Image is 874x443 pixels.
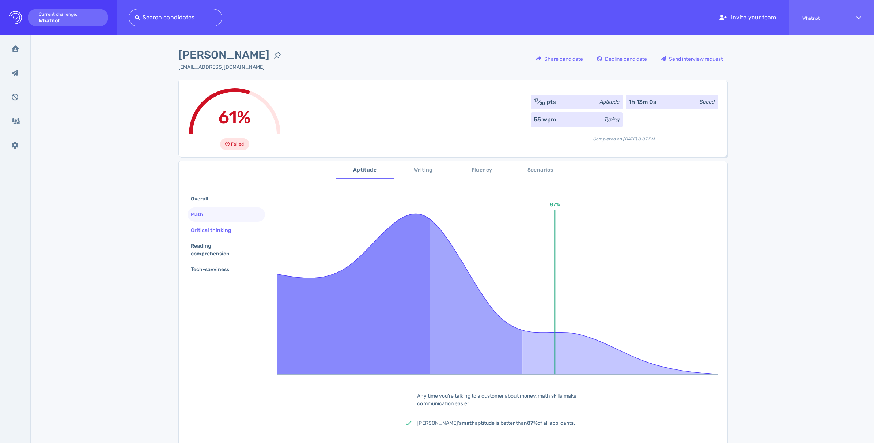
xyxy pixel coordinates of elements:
div: Send interview request [657,50,726,67]
div: Critical thinking [189,225,241,236]
sup: 17 [534,98,538,103]
span: Aptitude [340,166,390,175]
span: [PERSON_NAME] [178,47,270,63]
div: Math [189,209,212,220]
div: Completed on [DATE] 8:07 PM [531,130,718,142]
div: Click to copy the email address [178,63,286,71]
text: 87% [550,202,560,208]
div: Reading comprehension [189,241,258,259]
div: Decline candidate [593,50,651,67]
sub: 20 [540,101,545,106]
b: 87% [527,420,537,426]
button: Share candidate [532,50,587,68]
span: Fluency [457,166,507,175]
span: Writing [398,166,448,175]
button: Decline candidate [593,50,651,68]
span: Scenarios [515,166,565,175]
b: math [462,420,475,426]
span: Whatnot [802,16,843,21]
button: Send interview request [657,50,727,68]
div: 55 wpm [534,115,556,124]
div: 1h 13m 0s [629,98,657,106]
div: Overall [189,194,217,204]
div: Aptitude [600,98,620,106]
div: ⁄ pts [534,98,556,106]
div: Speed [700,98,715,106]
div: Share candidate [533,50,587,67]
div: Any time you're talking to a customer about money, math skills make communication easier. [406,392,589,408]
div: Typing [604,116,620,123]
span: 61% [218,107,251,128]
div: Tech-savviness [189,264,238,275]
span: [PERSON_NAME]'s aptitude is better than of all applicants. [417,420,575,426]
span: Failed [231,140,243,149]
